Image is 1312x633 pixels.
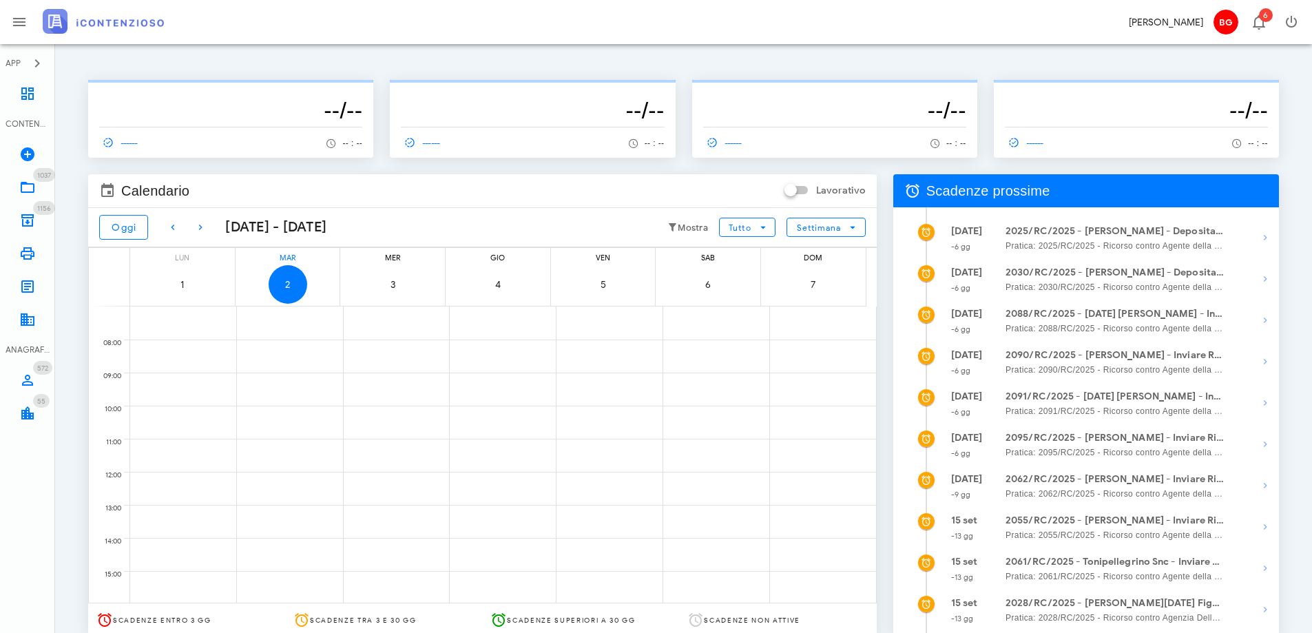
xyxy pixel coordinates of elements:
[1006,487,1225,501] span: Pratica: 2062/RC/2025 - Ricorso contro Agente della Riscossione - prov. di [GEOGRAPHIC_DATA]
[1006,348,1225,363] strong: 2090/RC/2025 - [PERSON_NAME] - Inviare Ricorso
[951,490,971,499] small: -9 gg
[719,218,775,237] button: Tutto
[89,369,124,384] div: 09:00
[236,248,340,265] div: mar
[401,136,441,149] span: ------
[89,501,124,516] div: 13:00
[1251,348,1279,375] button: Mostra dettagli
[1251,307,1279,334] button: Mostra dettagli
[1006,528,1225,542] span: Pratica: 2055/RC/2025 - Ricorso contro Agente della Riscossione - prov. di Ragusa
[656,248,760,265] div: sab
[703,96,966,124] h3: --/--
[121,180,189,202] span: Calendario
[99,215,148,240] button: Oggi
[37,204,51,213] span: 1156
[946,138,966,148] span: -- : --
[1251,430,1279,458] button: Mostra dettagli
[99,136,139,149] span: ------
[689,279,727,291] span: 6
[446,248,550,265] div: gio
[1242,6,1275,39] button: Distintivo
[1006,322,1225,335] span: Pratica: 2088/RC/2025 - Ricorso contro Agente della Riscossione - prov. di [GEOGRAPHIC_DATA]
[89,600,124,615] div: 16:00
[1006,596,1225,611] strong: 2028/RC/2025 - [PERSON_NAME][DATE] Figura - Deposita la Costituzione in Giudizio
[951,391,983,402] strong: [DATE]
[99,85,362,96] p: --------------
[1006,554,1225,570] strong: 2061/RC/2025 - Tonipellegrino Snc - Inviare Ricorso
[551,248,656,265] div: ven
[926,180,1050,202] span: Scadenze prossime
[951,324,971,334] small: -6 gg
[99,96,362,124] h3: --/--
[584,279,623,291] span: 5
[111,222,136,234] span: Oggi
[1248,138,1268,148] span: -- : --
[89,435,124,450] div: 11:00
[37,364,48,373] span: 572
[1251,224,1279,251] button: Mostra dettagli
[1006,611,1225,625] span: Pratica: 2028/RC/2025 - Ricorso contro Agenzia Delle Entrate - Centro Operativo Di [GEOGRAPHIC_DA...
[794,279,833,291] span: 7
[951,308,983,320] strong: [DATE]
[33,394,50,408] span: Distintivo
[269,265,307,304] button: 2
[1214,10,1238,34] span: BG
[1251,513,1279,541] button: Mostra dettagli
[33,361,52,375] span: Distintivo
[1006,389,1225,404] strong: 2091/RC/2025 - [DATE] [PERSON_NAME] - Inviare Ricorso
[1006,363,1225,377] span: Pratica: 2090/RC/2025 - Ricorso contro Agente della Riscossione - prov. di [GEOGRAPHIC_DATA]
[1209,6,1242,39] button: BG
[1006,404,1225,418] span: Pratica: 2091/RC/2025 - Ricorso contro Agente della Riscossione - prov. di [GEOGRAPHIC_DATA]
[951,448,971,458] small: -6 gg
[479,265,517,304] button: 4
[951,432,983,444] strong: [DATE]
[373,265,412,304] button: 3
[678,222,708,234] small: Mostra
[951,473,983,485] strong: [DATE]
[401,133,446,152] a: ------
[310,616,417,625] span: Scadenze tra 3 e 30 gg
[373,279,412,291] span: 3
[1006,307,1225,322] strong: 2088/RC/2025 - [DATE] [PERSON_NAME] - Inviare Ricorso
[951,597,978,609] strong: 15 set
[33,168,55,182] span: Distintivo
[1005,136,1045,149] span: ------
[89,402,124,417] div: 10:00
[340,248,445,265] div: mer
[1006,280,1225,294] span: Pratica: 2030/RC/2025 - Ricorso contro Agente della Riscossione - prov. di [GEOGRAPHIC_DATA], Age...
[113,616,211,625] span: Scadenze entro 3 gg
[703,85,966,96] p: --------------
[951,283,971,293] small: -6 gg
[37,171,51,180] span: 1037
[342,138,362,148] span: -- : --
[1005,133,1050,152] a: ------
[787,218,866,237] button: Settimana
[951,407,971,417] small: -6 gg
[584,265,623,304] button: 5
[703,133,749,152] a: ------
[951,515,978,526] strong: 15 set
[645,138,665,148] span: -- : --
[507,616,635,625] span: Scadenze superiori a 30 gg
[816,184,866,198] label: Lavorativo
[1006,265,1225,280] strong: 2030/RC/2025 - [PERSON_NAME] - Deposita la Costituzione in [GEOGRAPHIC_DATA]
[1251,389,1279,417] button: Mostra dettagli
[951,267,983,278] strong: [DATE]
[704,616,800,625] span: Scadenze non attive
[951,556,978,568] strong: 15 set
[1006,430,1225,446] strong: 2095/RC/2025 - [PERSON_NAME] - Inviare Ricorso
[43,9,164,34] img: logo-text-2x.png
[1006,513,1225,528] strong: 2055/RC/2025 - [PERSON_NAME] - Inviare Ricorso
[728,222,751,233] span: Tutto
[1006,224,1225,239] strong: 2025/RC/2025 - [PERSON_NAME] - Deposita la Costituzione in [GEOGRAPHIC_DATA]
[401,85,664,96] p: --------------
[1005,85,1268,96] p: --------------
[1259,8,1273,22] span: Distintivo
[33,201,55,215] span: Distintivo
[703,136,743,149] span: ------
[951,531,974,541] small: -13 gg
[99,133,145,152] a: ------
[951,225,983,237] strong: [DATE]
[951,614,974,623] small: -13 gg
[1006,239,1225,253] span: Pratica: 2025/RC/2025 - Ricorso contro Agente della Riscossione - prov. di [GEOGRAPHIC_DATA]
